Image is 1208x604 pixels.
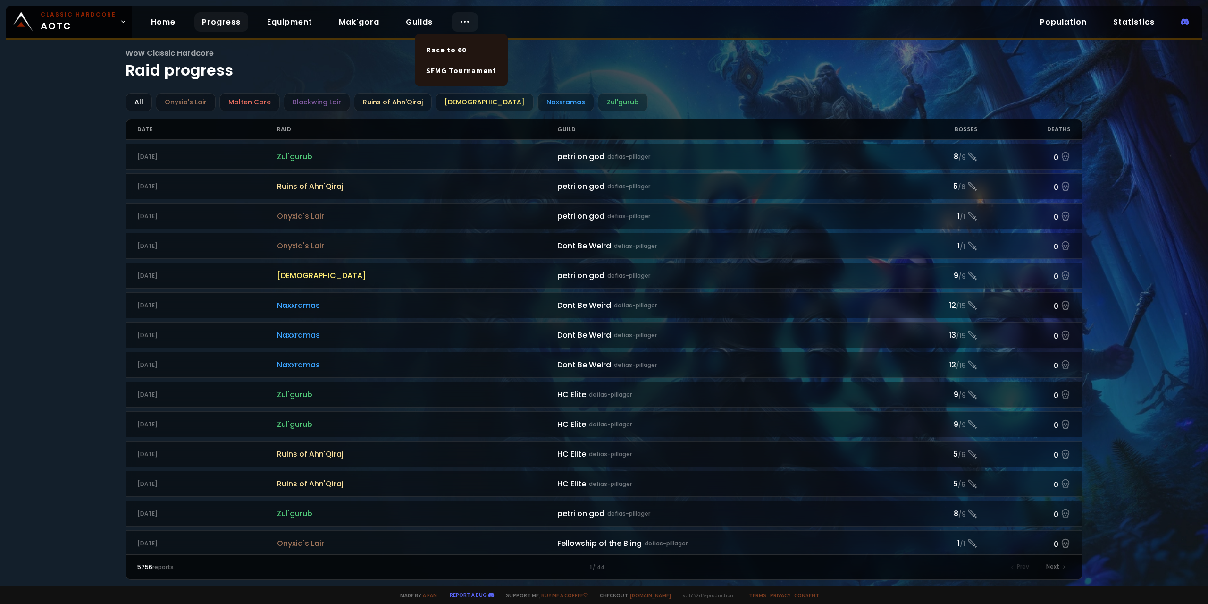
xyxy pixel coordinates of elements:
div: 5 [884,180,978,192]
div: 0 [978,328,1071,342]
a: [DATE]Onyxia's Lairpetri on goddefias-pillager1/10 [126,203,1083,229]
span: Checkout [594,592,671,599]
small: / 144 [593,564,604,571]
a: [DATE]Onyxia's LairFellowship of the Blingdefias-pillager1/10 [126,530,1083,556]
a: [DOMAIN_NAME] [630,592,671,599]
span: Onyxia's Lair [277,240,557,252]
span: Zul'gurub [277,508,557,519]
a: Buy me a coffee [541,592,588,599]
small: defias-pillager [589,391,632,399]
div: [DATE] [137,153,277,161]
a: [DATE]NaxxramasDont Be Weirddefias-pillager12/150 [126,292,1083,318]
div: 0 [978,239,1071,253]
div: 0 [978,447,1071,461]
small: / 1 [960,242,965,252]
small: / 6 [958,480,965,490]
div: petri on god [557,180,884,192]
small: / 15 [956,302,965,311]
span: Wow Classic Hardcore [126,47,1083,59]
div: 1 [370,563,837,571]
div: 0 [978,536,1071,550]
small: / 1 [960,213,965,222]
div: [DATE] [137,420,277,429]
div: 1 [884,210,978,222]
div: 9 [884,270,978,281]
span: Ruins of Ahn'Qiraj [277,478,557,490]
a: Statistics [1106,12,1162,32]
a: Privacy [770,592,790,599]
small: / 15 [956,361,965,371]
div: [DATE] [137,331,277,340]
div: 8 [884,151,978,162]
div: 0 [978,150,1071,163]
div: 13 [884,329,978,341]
div: Onyxia's Lair [156,93,216,111]
a: SFMG Tournament [420,60,502,81]
small: defias-pillager [614,331,657,340]
div: Prev [1006,561,1035,574]
a: [DATE]Ruins of Ahn'QirajHC Elitedefias-pillager5/60 [126,441,1083,467]
div: HC Elite [557,418,884,430]
span: Naxxramas [277,299,557,311]
div: Dont Be Weird [557,329,884,341]
small: defias-pillager [607,182,650,191]
small: / 6 [958,183,965,192]
span: Zul'gurub [277,151,557,162]
div: Naxxramas [537,93,594,111]
div: 9 [884,389,978,400]
div: Molten Core [219,93,280,111]
small: / 9 [958,272,965,281]
span: Zul'gurub [277,389,557,400]
a: Population [1032,12,1094,32]
small: defias-pillager [589,420,632,429]
div: 0 [978,388,1071,401]
small: defias-pillager [607,153,650,161]
a: Classic HardcoreAOTC [6,6,132,38]
a: [DATE]Zul'gurubpetri on goddefias-pillager8/90 [126,144,1083,170]
div: petri on god [557,508,884,519]
a: a fan [423,592,437,599]
small: defias-pillager [607,272,650,280]
small: Classic Hardcore [41,10,116,19]
a: [DATE]Zul'gurubpetri on goddefias-pillager8/90 [126,501,1083,527]
div: Blackwing Lair [284,93,350,111]
div: Deaths [978,119,1071,139]
div: 12 [884,359,978,371]
span: Ruins of Ahn'Qiraj [277,448,557,460]
div: petri on god [557,270,884,281]
small: defias-pillager [614,242,657,250]
div: Date [137,119,277,139]
small: / 1 [960,540,965,549]
a: Mak'gora [331,12,387,32]
div: HC Elite [557,389,884,400]
div: [DATE] [137,539,277,548]
div: 5 [884,448,978,460]
a: Terms [749,592,766,599]
span: Ruins of Ahn'Qiraj [277,180,557,192]
div: 12 [884,299,978,311]
div: petri on god [557,151,884,162]
a: [DATE]Zul'gurubHC Elitedefias-pillager9/90 [126,411,1083,437]
div: 1 [884,537,978,549]
div: [DATE] [137,361,277,369]
small: defias-pillager [589,450,632,459]
div: Dont Be Weird [557,299,884,311]
span: 5756 [137,563,152,571]
a: [DATE]NaxxramasDont Be Weirddefias-pillager13/150 [126,322,1083,348]
div: Zul'gurub [598,93,648,111]
div: Bosses [884,119,978,139]
span: Onyxia's Lair [277,210,557,222]
a: Guilds [398,12,440,32]
a: Consent [794,592,819,599]
span: Onyxia's Lair [277,537,557,549]
div: Next [1040,561,1071,574]
div: Dont Be Weird [557,359,884,371]
span: Support me, [500,592,588,599]
span: v. d752d5 - production [677,592,733,599]
div: [DATE] [137,272,277,280]
a: [DATE]Ruins of Ahn'Qirajpetri on goddefias-pillager5/60 [126,173,1083,199]
div: 0 [978,507,1071,520]
small: defias-pillager [589,480,632,488]
a: Race to 60 [420,39,502,60]
div: 0 [978,358,1071,372]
